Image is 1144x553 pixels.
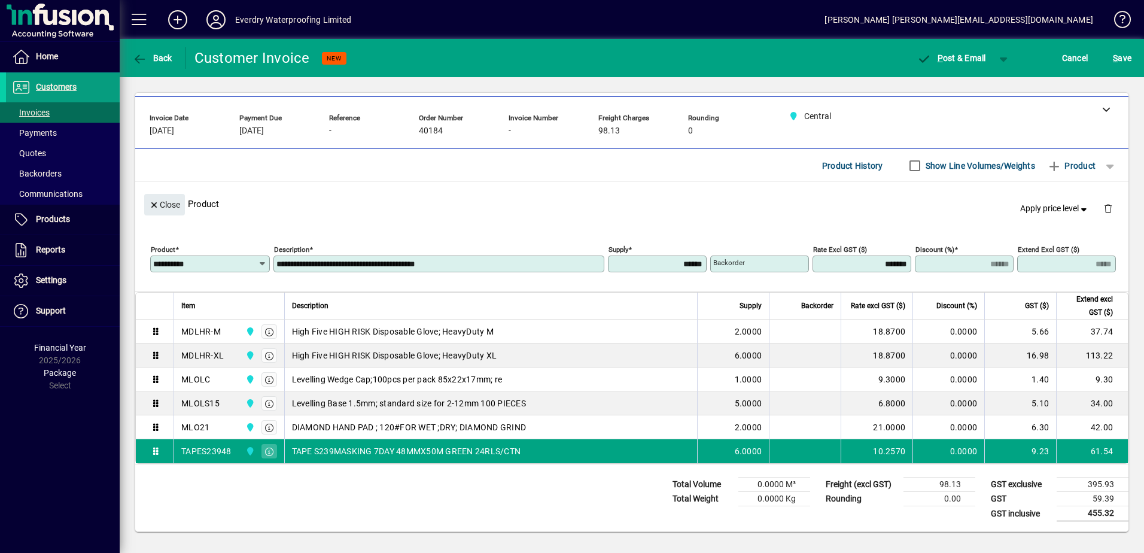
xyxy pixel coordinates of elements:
[181,373,210,385] div: MLOLC
[1057,492,1128,506] td: 59.39
[1113,53,1118,63] span: S
[915,245,954,254] mat-label: Discount (%)
[848,397,905,409] div: 6.8000
[197,9,235,31] button: Profile
[292,299,328,312] span: Description
[817,155,888,177] button: Product History
[912,344,984,367] td: 0.0000
[36,51,58,61] span: Home
[985,478,1057,492] td: GST exclusive
[327,54,342,62] span: NEW
[923,160,1035,172] label: Show Line Volumes/Weights
[938,53,943,63] span: P
[912,367,984,391] td: 0.0000
[135,182,1128,226] div: Product
[6,184,120,204] a: Communications
[824,10,1093,29] div: [PERSON_NAME] [PERSON_NAME][EMAIL_ADDRESS][DOMAIN_NAME]
[848,445,905,457] div: 10.2570
[738,492,810,506] td: 0.0000 Kg
[713,259,745,267] mat-label: Backorder
[159,9,197,31] button: Add
[1094,203,1122,214] app-page-header-button: Delete
[1064,293,1113,319] span: Extend excl GST ($)
[984,344,1056,367] td: 16.98
[903,492,975,506] td: 0.00
[1113,48,1131,68] span: ave
[6,42,120,72] a: Home
[917,53,986,63] span: ost & Email
[740,299,762,312] span: Supply
[735,397,762,409] span: 5.0000
[801,299,833,312] span: Backorder
[820,478,903,492] td: Freight (excl GST)
[292,421,527,433] span: DIAMOND HAND PAD ; 120#FOR WET ;DRY; DIAMOND GRIND
[149,195,180,215] span: Close
[1105,2,1129,41] a: Knowledge Base
[1056,415,1128,439] td: 42.00
[12,148,46,158] span: Quotes
[181,445,232,457] div: TAPES23948
[44,368,76,378] span: Package
[1056,391,1128,415] td: 34.00
[851,299,905,312] span: Rate excl GST ($)
[735,373,762,385] span: 1.0000
[1020,202,1090,215] span: Apply price level
[984,439,1056,463] td: 9.23
[608,245,628,254] mat-label: Supply
[985,506,1057,521] td: GST inclusive
[1018,245,1079,254] mat-label: Extend excl GST ($)
[6,205,120,235] a: Products
[911,47,992,69] button: Post & Email
[6,102,120,123] a: Invoices
[292,350,497,361] span: High Five HIGH RISK Disposable Glove; HeavyDuty XL
[151,245,175,254] mat-label: Product
[292,373,503,385] span: Levelling Wedge Cap;100pcs per pack 85x22x17mm; re
[235,10,351,29] div: Everdry Waterproofing Limited
[848,373,905,385] div: 9.3000
[36,245,65,254] span: Reports
[181,421,209,433] div: MLO21
[242,445,256,458] span: Central
[848,421,905,433] div: 21.0000
[6,163,120,184] a: Backorders
[912,391,984,415] td: 0.0000
[735,326,762,338] span: 2.0000
[1056,439,1128,463] td: 61.54
[1056,344,1128,367] td: 113.22
[688,126,693,136] span: 0
[1041,155,1102,177] button: Product
[936,299,977,312] span: Discount (%)
[1059,47,1091,69] button: Cancel
[820,492,903,506] td: Rounding
[6,296,120,326] a: Support
[813,245,867,254] mat-label: Rate excl GST ($)
[509,126,511,136] span: -
[36,275,66,285] span: Settings
[36,306,66,315] span: Support
[735,421,762,433] span: 2.0000
[903,478,975,492] td: 98.13
[667,492,738,506] td: Total Weight
[239,126,264,136] span: [DATE]
[735,445,762,457] span: 6.0000
[242,397,256,410] span: Central
[848,326,905,338] div: 18.8700
[242,373,256,386] span: Central
[1094,194,1122,223] button: Delete
[194,48,310,68] div: Customer Invoice
[6,235,120,265] a: Reports
[419,126,443,136] span: 40184
[141,199,188,209] app-page-header-button: Close
[984,415,1056,439] td: 6.30
[1015,198,1094,220] button: Apply price level
[984,367,1056,391] td: 1.40
[6,123,120,143] a: Payments
[1057,506,1128,521] td: 455.32
[667,478,738,492] td: Total Volume
[132,53,172,63] span: Back
[181,326,221,338] div: MDLHR-M
[12,128,57,138] span: Payments
[292,326,494,338] span: High Five HIGH RISK Disposable Glove; HeavyDuty M
[242,421,256,434] span: Central
[912,439,984,463] td: 0.0000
